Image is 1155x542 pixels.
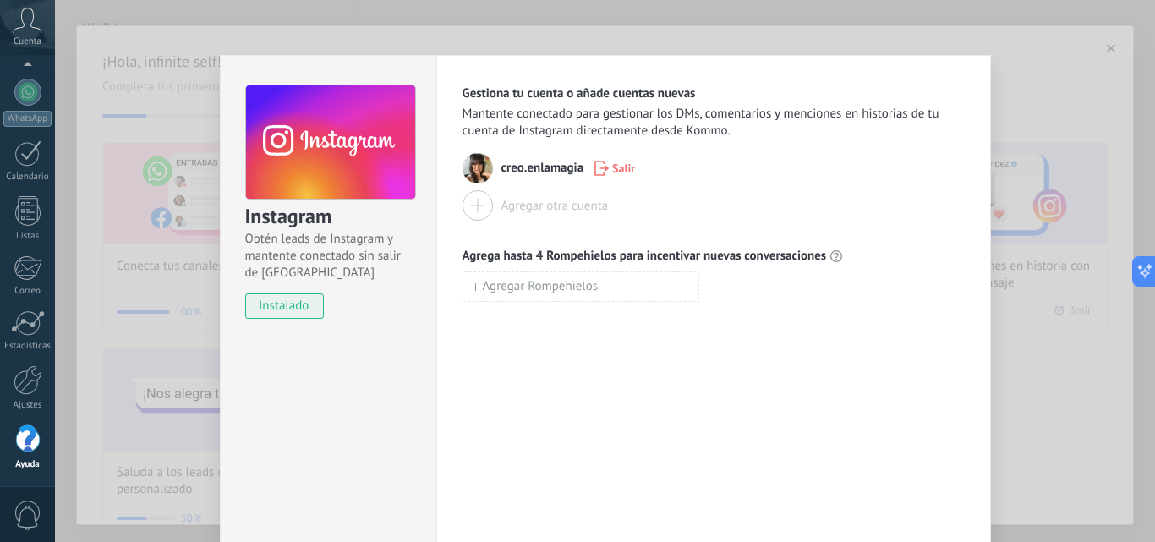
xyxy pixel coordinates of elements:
[463,248,827,265] span: Agrega hasta 4 Rompehielos para incentivar nuevas conversaciones
[501,160,584,177] span: creo.enlamagia
[3,459,52,470] div: Ayuda
[3,111,52,127] div: WhatsApp
[483,281,599,293] span: Agregar Rompehielos
[463,271,699,302] button: Agregar Rompehielos
[463,153,493,183] img: Avatar
[3,341,52,352] div: Estadísticas
[245,203,414,231] h3: Instagram
[463,106,965,140] span: Mantente conectado para gestionar los DMs, comentarios y menciones en historias de tu cuenta de I...
[3,172,52,183] div: Calendario
[463,85,696,102] span: Gestiona tu cuenta o añade cuentas nuevas
[463,190,609,221] button: Agregar otra cuenta
[3,286,52,297] div: Correo
[612,162,635,174] span: Salir
[501,198,609,214] div: Agregar otra cuenta
[587,156,643,181] button: Salir
[3,400,52,411] div: Ajustes
[245,231,414,282] span: Obtén leads de Instagram y mantente conectado sin salir de [GEOGRAPHIC_DATA]
[3,231,52,242] div: Listas
[14,36,41,47] span: Cuenta
[246,293,323,319] span: instalado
